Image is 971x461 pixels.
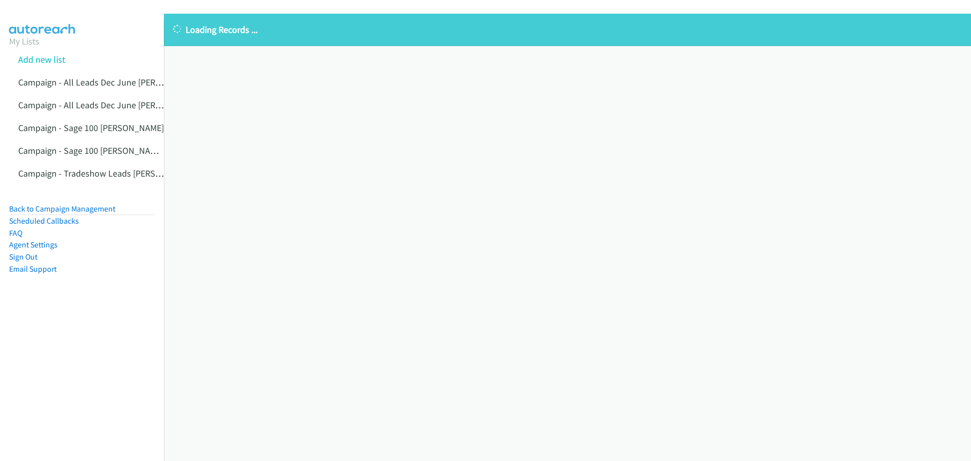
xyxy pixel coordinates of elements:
a: My Lists [9,35,39,47]
a: Sign Out [9,252,37,262]
p: Loading Records ... [173,23,962,36]
a: Campaign - Sage 100 [PERSON_NAME] [18,122,164,134]
a: Campaign - All Leads Dec June [PERSON_NAME] [18,76,202,88]
a: Campaign - Sage 100 [PERSON_NAME] Cloned [18,145,193,156]
a: Scheduled Callbacks [9,216,79,226]
a: Back to Campaign Management [9,204,115,214]
a: Email Support [9,264,57,274]
a: Campaign - All Leads Dec June [PERSON_NAME] Cloned [18,99,231,111]
a: FAQ [9,228,22,238]
a: Campaign - Tradeshow Leads [PERSON_NAME] Cloned [18,167,226,179]
a: Agent Settings [9,240,58,249]
a: Add new list [18,54,65,65]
